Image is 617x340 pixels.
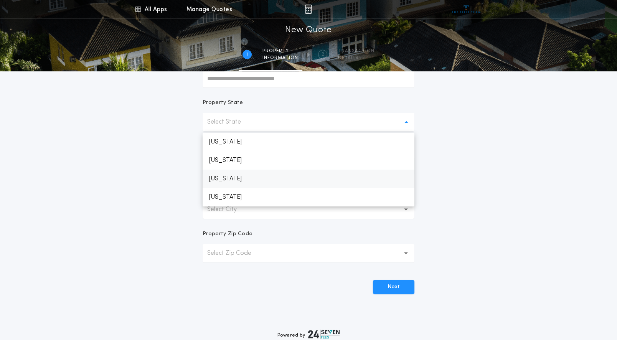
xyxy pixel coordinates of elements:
p: Select State [207,117,253,127]
img: img [305,5,312,14]
p: Select City [207,205,249,214]
h2: 1 [246,51,248,58]
p: [US_STATE] [203,188,414,206]
div: Powered by [277,330,340,339]
p: [US_STATE] [203,170,414,188]
button: Select Zip Code [203,244,414,262]
p: Property State [203,99,243,107]
ul: Select State [203,133,414,206]
p: [US_STATE] [203,151,414,170]
span: information [262,55,298,61]
p: Property Zip Code [203,230,252,238]
span: details [338,55,374,61]
img: logo [308,330,340,339]
button: Next [373,280,414,294]
button: Select State [203,113,414,131]
p: Select Zip Code [207,249,264,258]
span: Property [262,48,298,54]
span: Transaction [338,48,374,54]
button: Select City [203,200,414,219]
p: [US_STATE] [203,133,414,151]
h2: 2 [322,51,324,58]
img: vs-icon [452,5,481,13]
h1: New Quote [285,24,332,36]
